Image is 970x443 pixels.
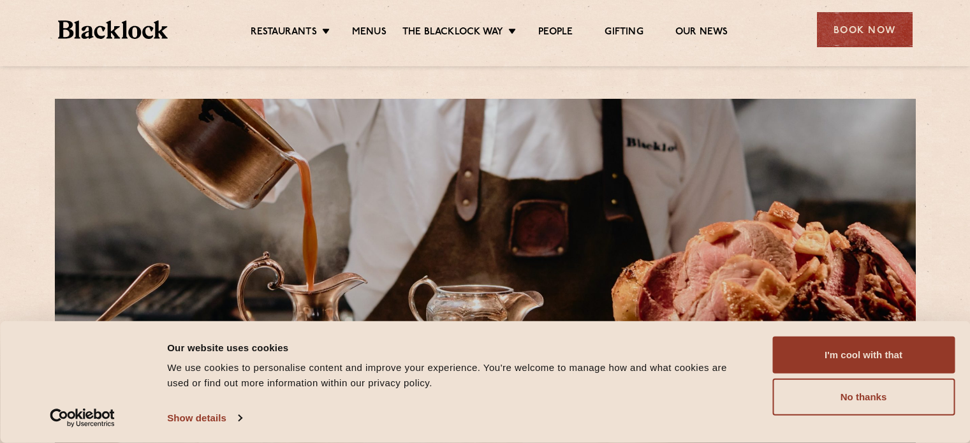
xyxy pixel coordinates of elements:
[772,379,955,416] button: No thanks
[27,409,138,428] a: Usercentrics Cookiebot - opens in a new window
[402,26,503,40] a: The Blacklock Way
[352,26,386,40] a: Menus
[167,340,744,355] div: Our website uses cookies
[538,26,573,40] a: People
[605,26,643,40] a: Gifting
[772,337,955,374] button: I'm cool with that
[251,26,317,40] a: Restaurants
[58,20,168,39] img: BL_Textured_Logo-footer-cropped.svg
[167,409,241,428] a: Show details
[675,26,728,40] a: Our News
[817,12,913,47] div: Book Now
[167,360,744,391] div: We use cookies to personalise content and improve your experience. You're welcome to manage how a...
